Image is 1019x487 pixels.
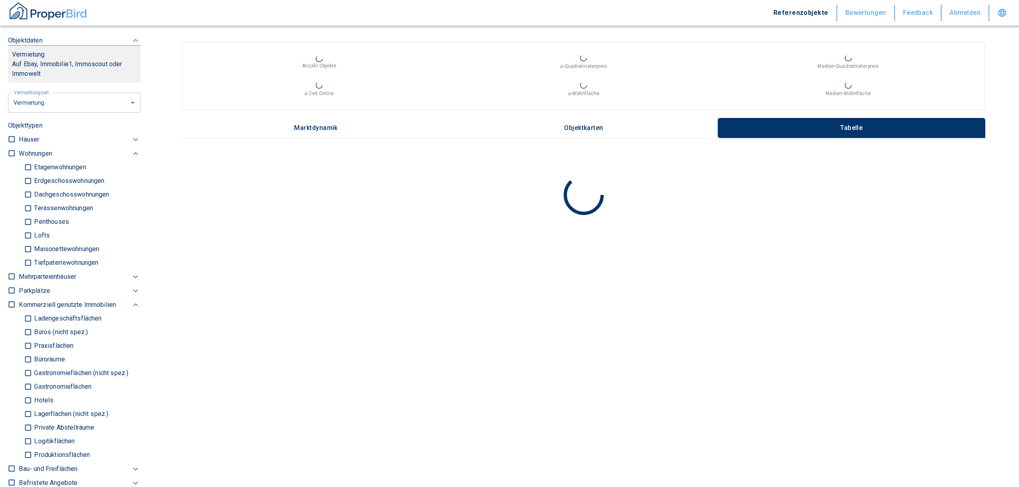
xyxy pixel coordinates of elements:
[182,118,985,138] div: wrapped label tabs example
[8,36,43,45] p: Objektdaten
[12,59,136,79] p: Auf Ebay, Immobilie1, Immoscout oder Immowelt
[32,424,94,431] p: Private Abstellräume
[302,62,337,69] p: Anzahl Objekte
[32,219,69,225] p: Penthouses
[560,63,607,70] p: ⌀-Quadratmeterpreis
[32,356,65,363] p: Büroräume
[19,286,50,296] p: Parkplätze
[304,90,333,97] p: ⌀-Zeit Online
[32,438,75,444] p: Logitikflächen
[19,298,140,312] div: Kommerziell genutzte Immobilien
[765,5,837,21] button: Referenzobjekte
[19,284,140,298] div: Parkplätze
[19,300,116,310] p: Kommerziell genutzte Immobilien
[8,1,88,21] img: ProperBird Logo and Home Button
[826,90,871,97] p: Median-Wohnfläche
[19,146,140,160] div: Wohnungen
[19,464,77,474] p: Bau- und Freiflächen
[32,164,86,170] p: Etagenwohnungen
[32,246,99,252] p: Maisonettewohnungen
[32,260,98,266] p: Tiefpaterrewohnungen
[32,205,93,211] p: Terassenwohnungen
[32,315,101,322] p: Ladengeschäftsflächen
[12,50,45,59] p: Vermietung
[32,397,53,404] p: Hotels
[19,149,52,158] p: Wohnungen
[32,452,90,458] p: Produktionsflächen
[19,272,76,282] p: Mehrparteienhäuser
[895,5,942,21] button: Feedback
[564,124,604,132] p: Objektkarten
[32,232,50,239] p: Lofts
[8,28,140,91] div: ObjektdatenVermietungAuf Ebay, Immobilie1, Immoscout oder Immowelt
[8,1,88,24] button: ProperBird Logo and Home Button
[32,370,128,376] p: Gastronomieflächen (nicht spez.)
[19,135,39,144] p: Häuser
[831,124,871,132] p: Tabelle
[32,178,104,184] p: Erdgeschosswohnungen
[32,411,108,417] p: Lagerflächen (nicht spez.)
[19,270,140,284] div: Mehrparteienhäuser
[32,191,109,198] p: Dachgeschosswohnungen
[568,90,599,97] p: ⌀-Wohnfläche
[942,5,989,21] button: Abmelden
[818,63,879,70] p: Median-Quadratmeterpreis
[294,124,338,132] p: Marktdynamik
[32,329,88,335] p: Büros (nicht spez.)
[8,92,140,113] div: letzte 6 Monate
[837,5,895,21] button: Bewertungen
[32,384,91,390] p: Gastronomieflächen
[8,121,140,130] p: Objekttypen
[19,462,140,476] div: Bau- und Freiflächen
[19,132,140,146] div: Häuser
[32,343,73,349] p: Praxisflächen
